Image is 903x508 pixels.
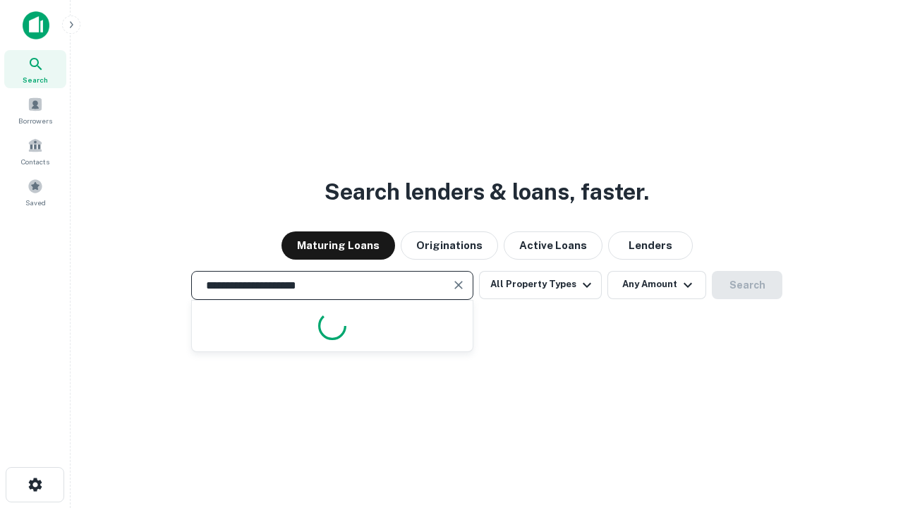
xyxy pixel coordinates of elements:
[479,271,602,299] button: All Property Types
[832,395,903,463] iframe: Chat Widget
[25,197,46,208] span: Saved
[21,156,49,167] span: Contacts
[449,275,468,295] button: Clear
[607,271,706,299] button: Any Amount
[401,231,498,260] button: Originations
[608,231,693,260] button: Lenders
[23,11,49,40] img: capitalize-icon.png
[4,50,66,88] a: Search
[18,115,52,126] span: Borrowers
[325,175,649,209] h3: Search lenders & loans, faster.
[504,231,602,260] button: Active Loans
[23,74,48,85] span: Search
[281,231,395,260] button: Maturing Loans
[4,91,66,129] a: Borrowers
[4,132,66,170] a: Contacts
[4,173,66,211] a: Saved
